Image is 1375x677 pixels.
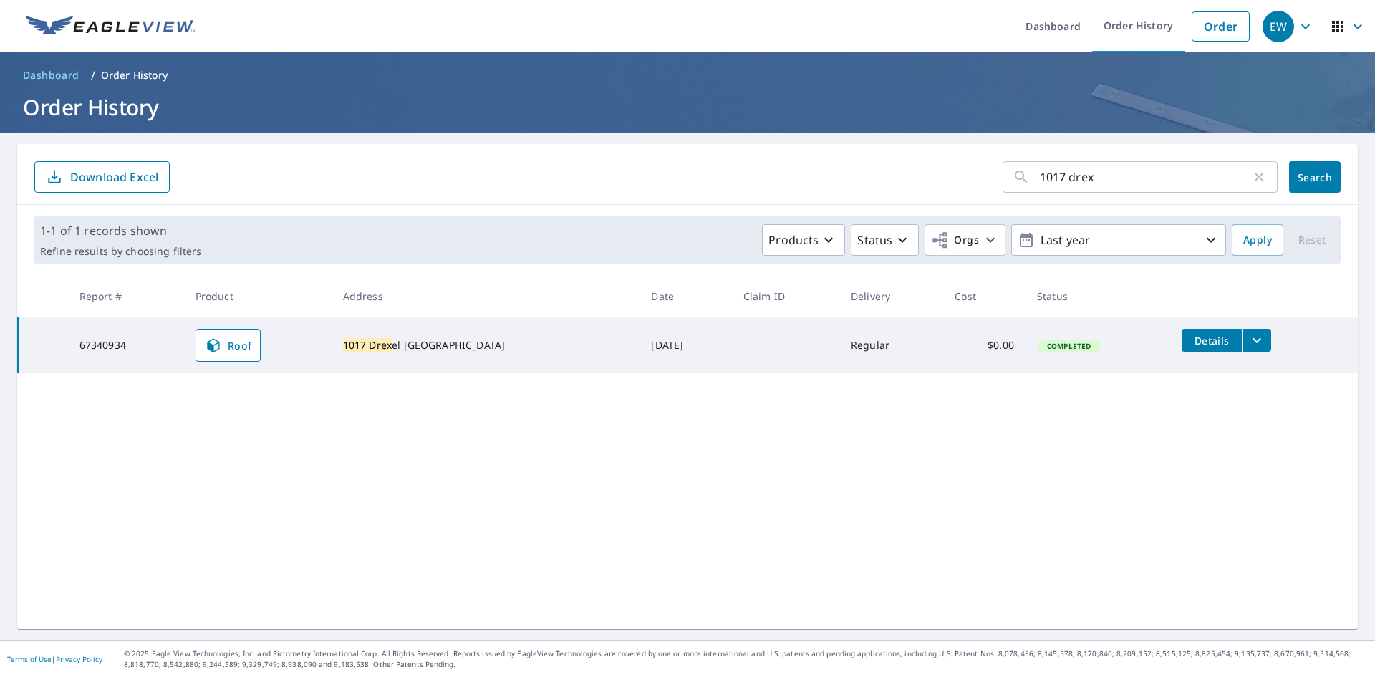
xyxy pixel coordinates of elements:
[343,338,392,352] mark: 1017 Drex
[7,655,102,663] p: |
[1192,11,1250,42] a: Order
[768,231,819,249] p: Products
[40,222,201,239] p: 1-1 of 1 records shown
[1038,341,1099,351] span: Completed
[91,67,95,84] li: /
[1190,334,1233,347] span: Details
[1040,157,1250,197] input: Address, Report #, Claim ID, etc.
[7,654,52,664] a: Terms of Use
[925,224,1005,256] button: Orgs
[1263,11,1294,42] div: EW
[17,64,85,87] a: Dashboard
[1011,224,1226,256] button: Last year
[26,16,195,37] img: EV Logo
[17,92,1358,122] h1: Order History
[23,68,79,82] span: Dashboard
[1242,329,1271,352] button: filesDropdownBtn-67340934
[839,317,943,373] td: Regular
[17,64,1358,87] nav: breadcrumb
[943,317,1026,373] td: $0.00
[196,329,261,362] a: Roof
[1182,329,1242,352] button: detailsBtn-67340934
[1232,224,1283,256] button: Apply
[732,275,839,317] th: Claim ID
[851,224,919,256] button: Status
[1026,275,1170,317] th: Status
[857,231,892,249] p: Status
[101,68,168,82] p: Order History
[839,275,943,317] th: Delivery
[40,245,201,258] p: Refine results by choosing filters
[931,231,979,249] span: Orgs
[124,648,1368,670] p: © 2025 Eagle View Technologies, Inc. and Pictometry International Corp. All Rights Reserved. Repo...
[184,275,332,317] th: Product
[1301,171,1329,184] span: Search
[1289,161,1341,193] button: Search
[640,275,731,317] th: Date
[68,275,184,317] th: Report #
[68,317,184,373] td: 67340934
[70,169,158,185] p: Download Excel
[762,224,845,256] button: Products
[56,654,102,664] a: Privacy Policy
[34,161,170,193] button: Download Excel
[343,338,629,352] div: el [GEOGRAPHIC_DATA]
[332,275,640,317] th: Address
[1243,231,1272,249] span: Apply
[1035,228,1202,253] p: Last year
[205,337,252,354] span: Roof
[943,275,1026,317] th: Cost
[640,317,731,373] td: [DATE]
